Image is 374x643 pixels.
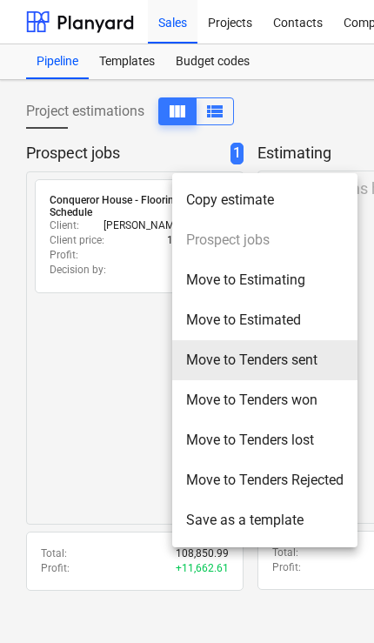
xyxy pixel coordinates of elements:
[287,559,374,643] iframe: Chat Widget
[172,260,357,300] li: Move to Estimating
[172,420,357,460] li: Move to Tenders lost
[172,500,357,540] li: Save as a template
[172,300,357,340] li: Move to Estimated
[172,340,357,380] li: Move to Tenders sent
[172,180,357,220] li: Copy estimate
[172,380,357,420] li: Move to Tenders won
[172,460,357,500] li: Move to Tenders Rejected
